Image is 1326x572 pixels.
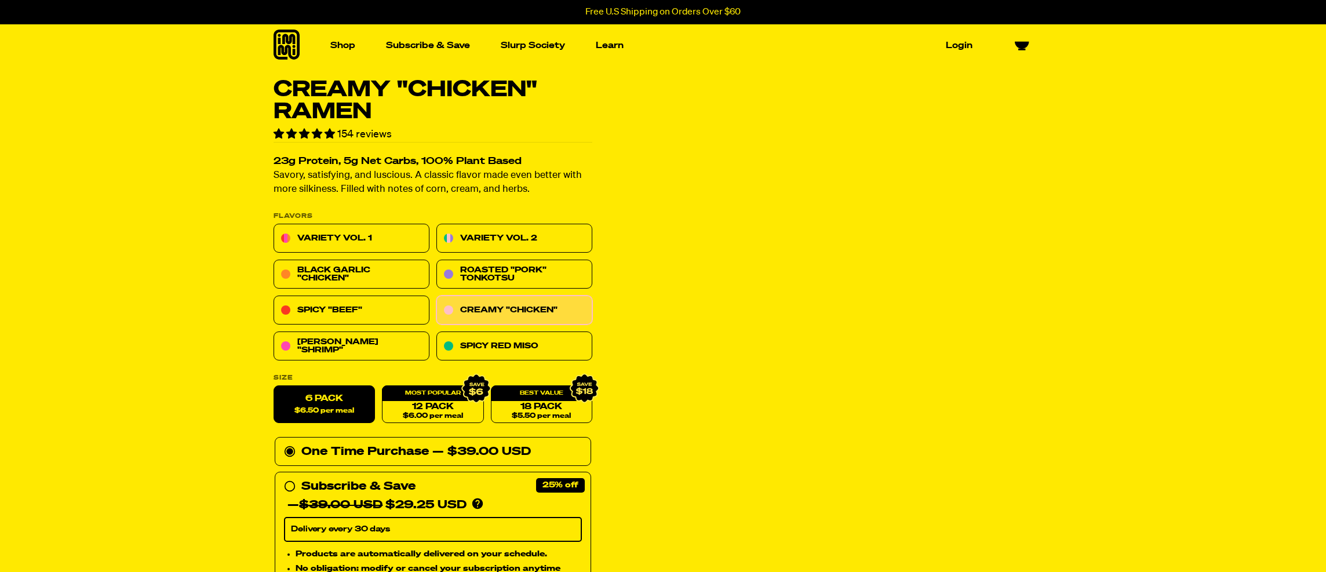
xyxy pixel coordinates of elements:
[436,296,592,325] a: Creamy "Chicken"
[301,478,416,496] div: Subscribe & Save
[403,413,463,420] span: $6.00 per meal
[381,37,475,54] a: Subscribe & Save
[274,79,592,123] h1: Creamy "Chicken" Ramen
[274,375,592,381] label: Size
[382,386,483,424] a: 12 Pack$6.00 per meal
[436,332,592,361] a: Spicy Red Miso
[296,548,582,560] li: Products are automatically delivered on your schedule.
[274,129,337,140] span: 4.78 stars
[287,496,467,515] div: — $29.25 USD
[491,386,592,424] a: 18 Pack$5.50 per meal
[496,37,570,54] a: Slurp Society
[585,7,741,17] p: Free U.S Shipping on Orders Over $60
[284,518,582,542] select: Subscribe & Save —$39.00 USD$29.25 USD Products are automatically delivered on your schedule. No ...
[274,224,429,253] a: Variety Vol. 1
[274,157,592,167] h2: 23g Protein, 5g Net Carbs, 100% Plant Based
[941,37,977,54] a: Login
[274,260,429,289] a: Black Garlic "Chicken"
[274,332,429,361] a: [PERSON_NAME] "Shrimp"
[274,213,592,220] p: Flavors
[274,296,429,325] a: Spicy "Beef"
[337,129,392,140] span: 154 reviews
[326,37,360,54] a: Shop
[436,260,592,289] a: Roasted "Pork" Tonkotsu
[274,386,375,424] label: 6 Pack
[284,443,582,461] div: One Time Purchase
[591,37,628,54] a: Learn
[294,407,354,415] span: $6.50 per meal
[512,413,571,420] span: $5.50 per meal
[274,169,592,197] p: Savory, satisfying, and luscious. A classic flavor made even better with more silkiness. Filled w...
[436,224,592,253] a: Variety Vol. 2
[299,500,382,511] del: $39.00 USD
[432,443,531,461] div: — $39.00 USD
[326,24,977,67] nav: Main navigation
